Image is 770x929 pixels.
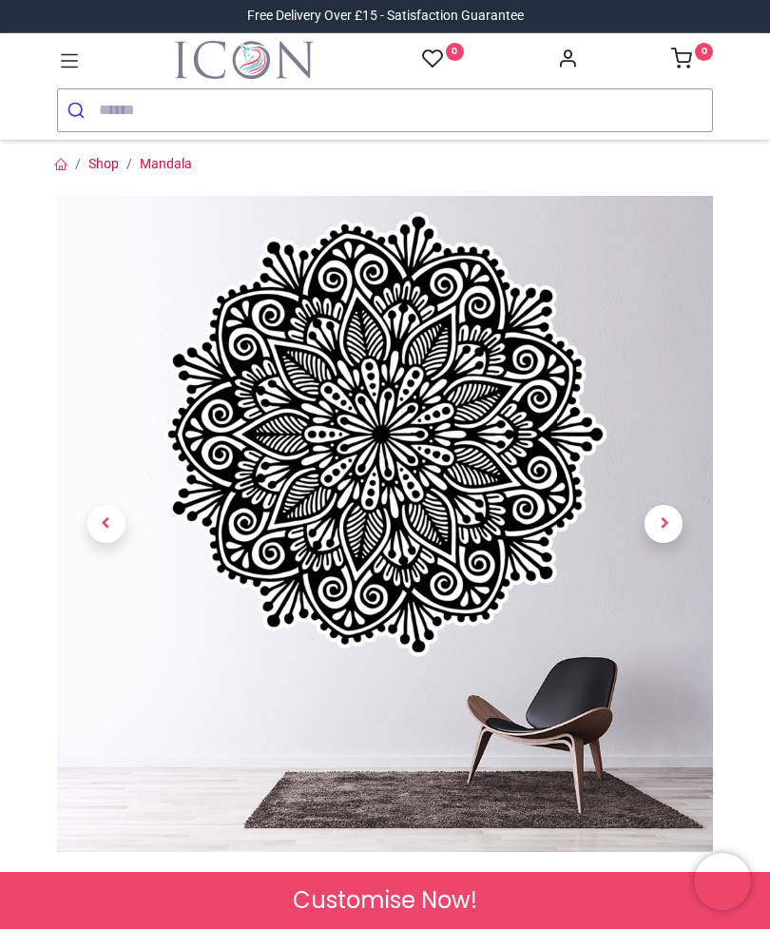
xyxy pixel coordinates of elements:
[88,156,119,171] a: Shop
[175,41,314,79] a: Logo of Icon Wall Stickers
[645,505,683,543] span: Next
[694,853,751,910] iframe: Brevo live chat
[557,53,578,68] a: Account Info
[87,505,125,543] span: Previous
[293,884,477,917] span: Customise Now!
[140,156,192,171] a: Mandala
[422,48,464,71] a: 0
[615,295,714,754] a: Next
[58,89,99,131] button: Submit
[671,53,713,68] a: 0
[57,196,713,852] img: Flower Mandala Wall Sticker by Chanelle Maggs
[695,43,713,61] sup: 0
[57,295,156,754] a: Previous
[446,43,464,61] sup: 0
[175,41,314,79] img: Icon Wall Stickers
[247,7,524,26] div: Free Delivery Over £15 - Satisfaction Guarantee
